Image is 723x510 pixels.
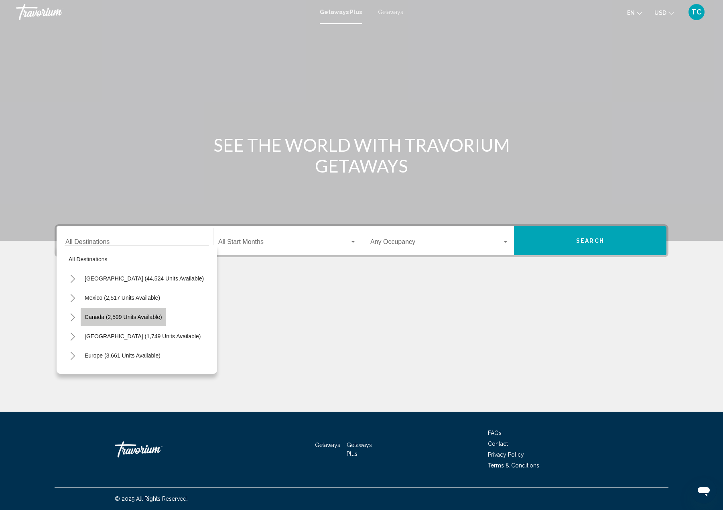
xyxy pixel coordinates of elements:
h1: SEE THE WORLD WITH TRAVORIUM GETAWAYS [211,134,512,176]
a: Getaways Plus [320,9,362,15]
span: [GEOGRAPHIC_DATA] (1,749 units available) [85,333,201,339]
button: Change language [627,7,642,18]
button: [GEOGRAPHIC_DATA] (44,524 units available) [81,269,208,288]
button: Toggle Europe (3,661 units available) [65,347,81,364]
span: Europe (3,661 units available) [85,352,160,359]
span: TC [691,8,702,16]
button: Toggle Caribbean & Atlantic Islands (1,749 units available) [65,328,81,344]
button: Mexico (2,517 units available) [81,289,164,307]
a: Getaways [378,9,403,15]
button: All destinations [65,250,209,268]
button: Toggle United States (44,524 units available) [65,270,81,286]
a: Privacy Policy [488,451,524,458]
span: Mexico (2,517 units available) [85,295,160,301]
button: [GEOGRAPHIC_DATA] (1,749 units available) [81,327,205,345]
span: [GEOGRAPHIC_DATA] (44,524 units available) [85,275,204,282]
a: FAQs [488,430,502,436]
a: Travorium [16,4,312,20]
div: Search widget [57,226,666,255]
button: Toggle Canada (2,599 units available) [65,309,81,325]
span: Canada (2,599 units available) [85,314,162,320]
a: Terms & Conditions [488,462,539,469]
span: en [627,10,635,16]
span: © 2025 All Rights Reserved. [115,496,188,502]
a: Travorium [115,437,195,461]
button: Search [514,226,666,255]
button: Change currency [654,7,674,18]
button: Europe (3,661 units available) [81,346,165,365]
span: USD [654,10,666,16]
button: [GEOGRAPHIC_DATA] (211 units available) [81,366,200,384]
button: Toggle Mexico (2,517 units available) [65,290,81,306]
a: Getaways [315,442,340,448]
button: User Menu [686,4,707,20]
a: Contact [488,441,508,447]
iframe: Button to launch messaging window [691,478,717,504]
button: Toggle Australia (211 units available) [65,367,81,383]
button: Canada (2,599 units available) [81,308,166,326]
span: Search [576,238,604,244]
a: Getaways Plus [347,442,372,457]
span: All destinations [69,256,108,262]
